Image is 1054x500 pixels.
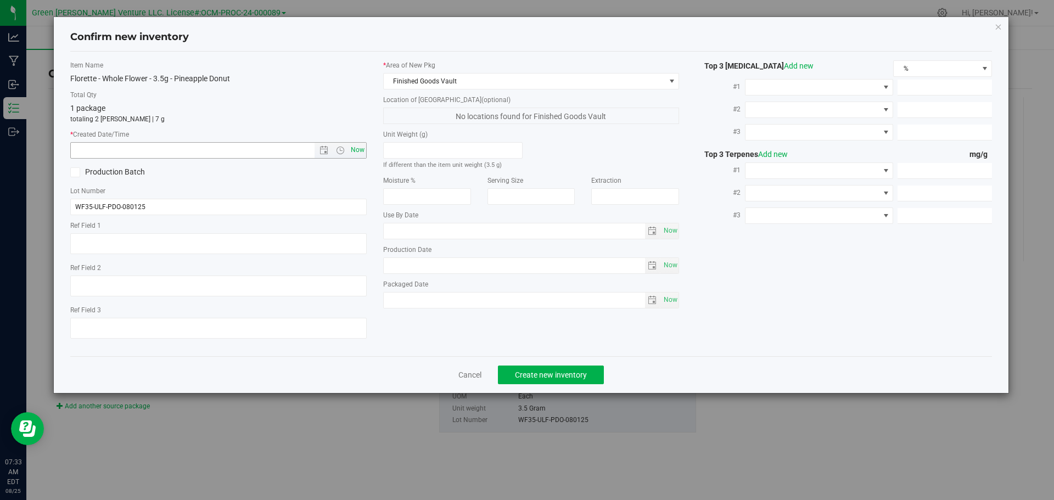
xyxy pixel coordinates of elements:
[70,263,367,273] label: Ref Field 2
[384,74,665,89] span: Finished Goods Vault
[661,292,680,308] span: Set Current date
[660,293,679,308] span: select
[70,186,367,196] label: Lot Number
[696,160,745,180] label: #1
[661,223,680,239] span: Set Current date
[330,146,349,155] span: Open the time view
[696,77,745,97] label: #1
[758,150,788,159] a: Add new
[745,124,893,141] span: NO DATA FOUND
[70,166,210,178] label: Production Batch
[70,114,367,124] p: totaling 2 [PERSON_NAME] | 7 g
[591,176,679,186] label: Extraction
[458,369,481,380] a: Cancel
[969,150,992,159] span: mg/g
[498,366,604,384] button: Create new inventory
[383,210,680,220] label: Use By Date
[745,79,893,95] span: NO DATA FOUND
[11,412,44,445] iframe: Resource center
[383,279,680,289] label: Packaged Date
[481,96,511,104] span: (optional)
[696,99,745,119] label: #2
[70,90,367,100] label: Total Qty
[383,95,680,105] label: Location of [GEOGRAPHIC_DATA]
[696,61,814,70] span: Top 3 [MEDICAL_DATA]
[70,305,367,315] label: Ref Field 3
[70,60,367,70] label: Item Name
[383,130,523,139] label: Unit Weight (g)
[383,108,680,124] span: No locations found for Finished Goods Vault
[487,176,575,186] label: Serving Size
[70,104,105,113] span: 1 package
[348,142,367,158] span: Set Current date
[696,150,788,159] span: Top 3 Terpenes
[696,205,745,225] label: #3
[661,257,680,273] span: Set Current date
[515,370,587,379] span: Create new inventory
[894,61,978,76] span: %
[70,30,189,44] h4: Confirm new inventory
[784,61,814,70] a: Add new
[645,223,661,239] span: select
[383,161,502,168] small: If different than the item unit weight (3.5 g)
[660,258,679,273] span: select
[645,258,661,273] span: select
[383,245,680,255] label: Production Date
[660,223,679,239] span: select
[383,60,680,70] label: Area of New Pkg
[696,183,745,203] label: #2
[70,130,367,139] label: Created Date/Time
[745,102,893,118] span: NO DATA FOUND
[70,73,367,85] div: Florette - Whole Flower - 3.5g - Pineapple Donut
[645,293,661,308] span: select
[70,221,367,231] label: Ref Field 1
[315,146,333,155] span: Open the date view
[383,176,471,186] label: Moisture %
[696,122,745,142] label: #3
